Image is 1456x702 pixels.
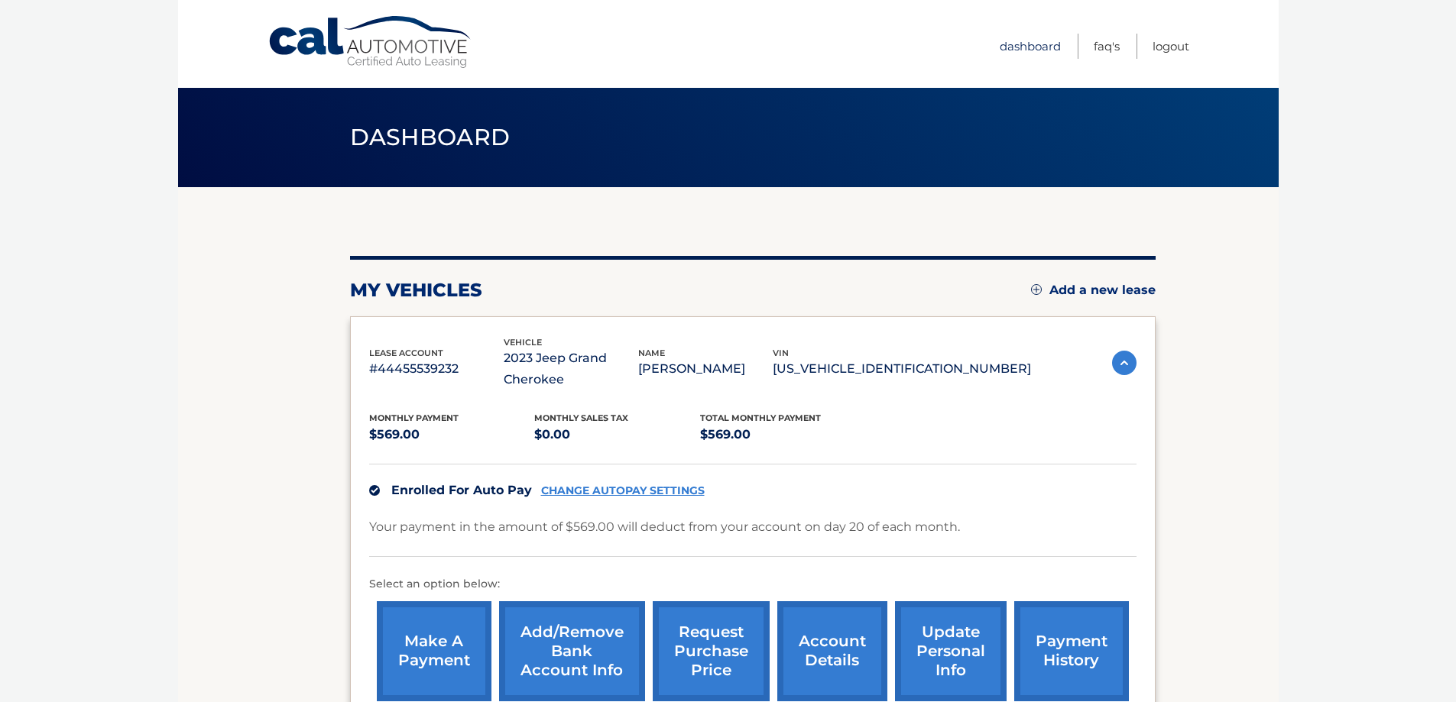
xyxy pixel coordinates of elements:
a: Dashboard [1000,34,1061,59]
a: Logout [1153,34,1189,59]
p: Your payment in the amount of $569.00 will deduct from your account on day 20 of each month. [369,516,960,538]
a: payment history [1014,601,1129,701]
p: $0.00 [534,424,700,445]
span: Dashboard [350,123,511,151]
p: 2023 Jeep Grand Cherokee [504,348,638,390]
a: make a payment [377,601,491,701]
p: [PERSON_NAME] [638,358,773,380]
p: Select an option below: [369,575,1137,594]
p: #44455539232 [369,358,504,380]
a: request purchase price [653,601,770,701]
a: Cal Automotive [268,15,474,70]
span: lease account [369,348,443,358]
img: check.svg [369,485,380,496]
a: Add/Remove bank account info [499,601,645,701]
a: account details [777,601,887,701]
span: Monthly sales Tax [534,412,628,423]
a: FAQ's [1094,34,1120,59]
img: accordion-active.svg [1112,351,1137,375]
a: Add a new lease [1031,283,1156,298]
p: $569.00 [369,424,535,445]
span: name [638,348,665,358]
p: $569.00 [700,424,866,445]
span: Monthly Payment [369,412,459,423]
img: add.svg [1031,284,1042,295]
span: vin [773,348,789,358]
span: Total Monthly Payment [700,412,821,423]
span: vehicle [504,337,542,348]
a: update personal info [895,601,1007,701]
a: CHANGE AUTOPAY SETTINGS [541,484,705,497]
p: [US_VEHICLE_IDENTIFICATION_NUMBER] [773,358,1031,380]
span: Enrolled For Auto Pay [391,483,532,497]
h2: my vehicles [350,279,482,302]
